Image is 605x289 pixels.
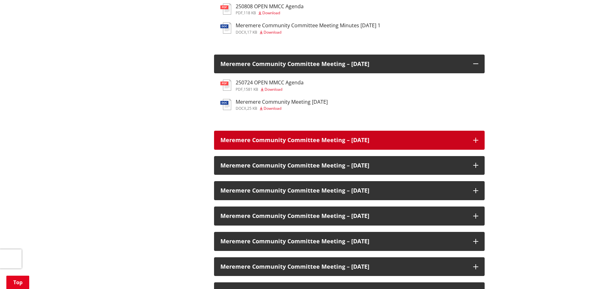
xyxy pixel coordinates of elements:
h3: Meremere Community Meeting [DATE] [236,99,328,105]
a: Meremere Community Committee Meeting Minutes [DATE] 1 docx,17 KB Download [220,23,380,34]
span: pdf [236,87,243,92]
a: 250724 OPEN MMCC Agenda pdf,1581 KB Download [220,80,304,91]
a: Meremere Community Meeting [DATE] docx,25 KB Download [220,99,328,110]
img: document-pdf.svg [220,3,231,15]
h3: Meremere Community Committee Meeting – [DATE] [220,213,467,219]
h3: Meremere Community Committee Meeting – [DATE] [220,137,467,143]
span: Download [264,30,281,35]
h3: Meremere Community Committee Meeting – [DATE] [220,238,467,245]
a: 250808 OPEN MMCC Agenda pdf,118 KB Download [220,3,304,15]
span: Download [265,87,282,92]
h3: Meremere Community Committee Meeting – [DATE] [220,264,467,270]
img: document-pdf.svg [220,80,231,91]
h3: Meremere Community Committee Meeting – [DATE] [220,162,467,169]
div: , [236,11,304,15]
span: 1581 KB [244,87,258,92]
span: pdf [236,10,243,16]
div: , [236,107,328,110]
iframe: Messenger Launcher [576,262,599,285]
span: docx [236,106,246,111]
img: document-doc.svg [220,99,231,110]
span: 118 KB [244,10,256,16]
span: Download [262,10,280,16]
h3: Meremere Community Committee Meeting – [DATE] [220,61,467,67]
h3: Meremere Community Committee Meeting – [DATE] [220,187,467,194]
a: Top [6,276,29,289]
div: , [236,88,304,91]
span: docx [236,30,246,35]
img: document-doc.svg [220,23,231,34]
h3: 250808 OPEN MMCC Agenda [236,3,304,10]
div: , [236,30,380,34]
h3: 250724 OPEN MMCC Agenda [236,80,304,86]
span: 25 KB [247,106,257,111]
span: 17 KB [247,30,257,35]
span: Download [264,106,281,111]
h3: Meremere Community Committee Meeting Minutes [DATE] 1 [236,23,380,29]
